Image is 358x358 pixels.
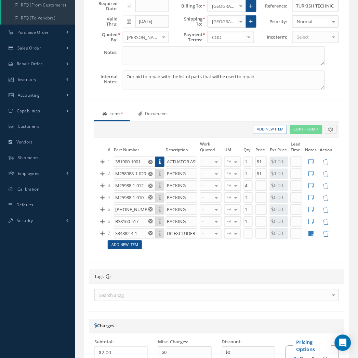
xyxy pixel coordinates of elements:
[323,196,329,202] a: Remove Item
[270,229,288,239] div: $0.00
[270,193,288,203] div: $0.00
[242,141,254,156] th: Qty
[112,141,164,156] th: Part Number
[17,45,41,51] span: Sales Order
[259,3,288,9] label: Reference:
[18,155,39,161] span: Shipments
[18,77,37,82] span: Inventory
[17,187,39,192] span: Calibration
[130,107,175,122] a: Documents
[148,195,153,200] svg: Reset
[304,141,319,156] th: Notes
[16,202,33,208] span: Defaults
[225,194,232,201] span: EA
[17,61,43,67] span: Repair Order
[254,141,268,156] th: Price
[222,340,242,345] label: Discount:
[125,34,160,41] span: [PERSON_NAME]
[259,19,288,24] label: Priority:
[210,34,245,41] span: COD
[147,157,156,167] button: Reset
[89,32,118,42] label: Quoted By:
[106,204,112,216] td: 5
[147,217,156,227] button: Reset
[17,108,40,114] span: Capabilities
[148,184,153,188] svg: Reset
[323,220,329,226] a: Remove Item
[335,335,351,351] div: Open Intercom Messenger
[106,216,112,228] td: 6
[225,218,232,225] span: EA
[147,229,156,239] button: Reset
[223,141,242,156] th: UM
[200,194,203,201] span: -
[89,16,118,27] label: Valid Thru:
[200,182,203,189] span: -
[18,124,40,129] span: Customers
[174,32,202,42] label: Payment Terms:
[225,170,232,177] span: EA
[225,182,232,189] span: EA
[106,228,112,240] td: 7
[106,180,112,192] td: 3
[108,240,142,250] a: Add New Item
[270,169,288,179] div: $1.00
[323,184,329,190] a: Remove Item
[270,217,288,227] div: $0.00
[147,193,156,203] button: Reset
[89,46,118,65] label: Notes:
[158,340,188,345] label: Misc. Charges:
[94,107,130,122] a: Items
[147,181,156,191] button: Reset
[200,206,203,213] span: -
[200,230,203,237] span: -
[323,208,329,214] a: Remove Item
[270,205,288,215] div: $0.00
[89,71,118,89] label: Internal Notes:
[225,159,232,165] span: EA
[270,181,288,191] div: $0.00
[290,125,322,134] button: Copy From
[199,141,223,156] th: Work Quoted
[200,159,203,165] span: -
[148,219,153,224] svg: Reset
[295,34,309,41] span: Select
[164,141,199,156] th: Description
[94,340,114,345] label: Subtotal:
[319,141,334,156] th: Action
[18,92,40,98] span: Accounting
[174,3,202,9] label: Billing To:
[106,141,112,156] th: #
[148,231,153,236] svg: Reset
[225,230,232,237] span: EA
[148,207,153,212] svg: Reset
[94,323,212,329] h5: Charges
[323,232,329,238] a: Remove Item
[259,35,288,40] label: Incoterm:
[253,125,287,134] a: Add New Item
[289,141,304,156] th: Lead Time
[106,192,112,204] td: 4
[293,339,332,354] legend: Pricing Options
[174,16,202,27] label: Shipping To:
[89,270,344,284] div: Tags
[106,168,112,180] td: 2
[1,12,75,25] a: RFQ (To Vendors)
[323,172,329,178] a: Remove Item
[18,171,40,177] span: Employees
[323,160,329,166] a: Remove Item
[106,156,112,168] td: 1
[295,18,330,25] span: Normal
[200,218,203,225] span: -
[210,3,237,10] span: [GEOGRAPHIC_DATA], [GEOGRAPHIC_DATA]
[17,29,49,35] span: Purchase Order
[16,139,33,145] span: Vendors
[89,1,118,11] label: Required Date:
[268,141,289,156] th: Ext Price
[270,157,288,167] div: $1.00
[148,172,153,176] svg: Reset
[148,160,153,164] svg: Reset
[210,18,237,25] span: [GEOGRAPHIC_DATA], [GEOGRAPHIC_DATA]
[97,292,124,299] span: Search a tag
[200,170,203,177] span: -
